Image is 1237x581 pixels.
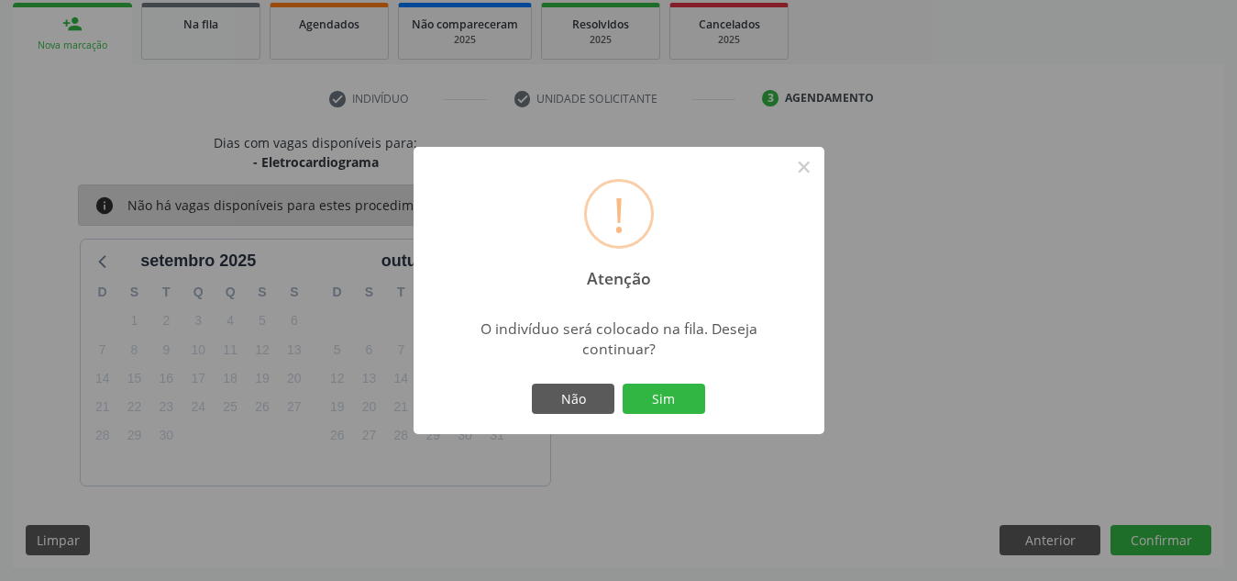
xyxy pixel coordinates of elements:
[457,318,780,359] div: O indivíduo será colocado na fila. Deseja continuar?
[613,182,625,246] div: !
[789,151,820,183] button: Close this dialog
[570,256,667,288] h2: Atenção
[623,384,705,415] button: Sim
[532,384,614,415] button: Não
